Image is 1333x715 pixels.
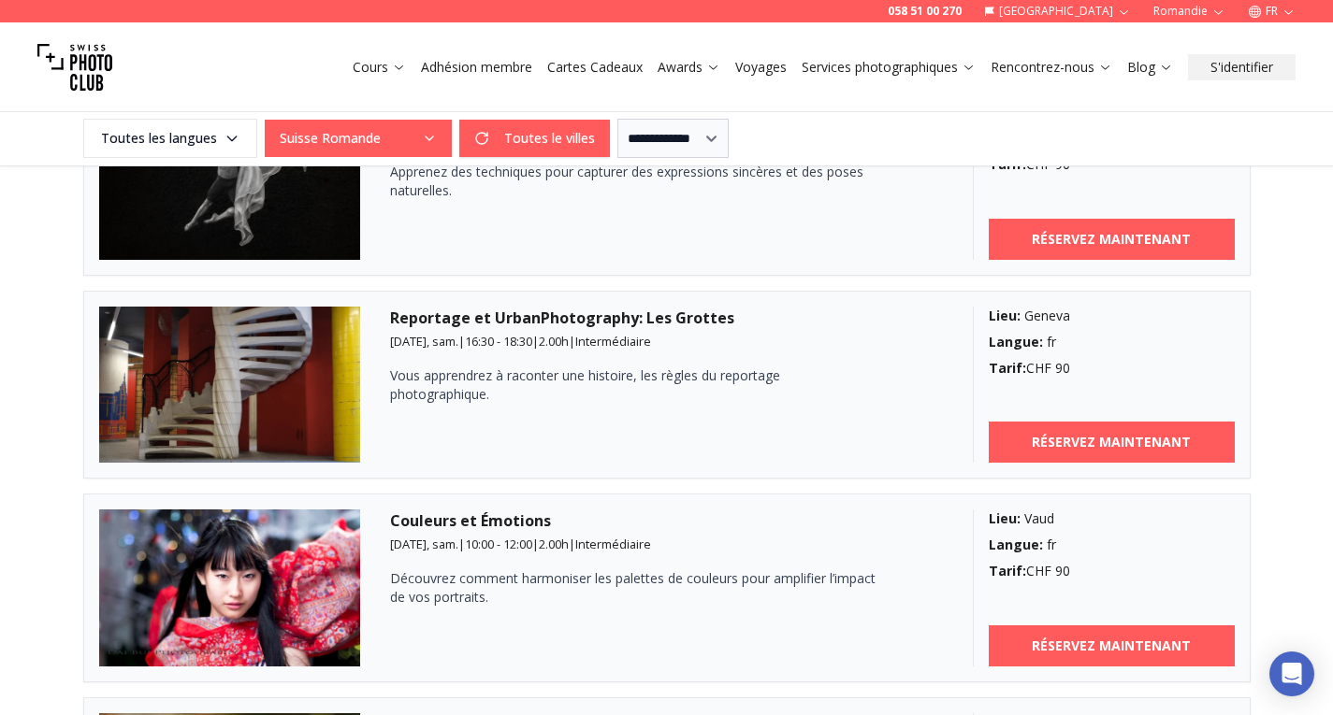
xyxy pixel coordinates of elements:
[650,54,728,80] button: Awards
[983,54,1120,80] button: Rencontrez-nous
[989,509,1021,527] b: Lieu :
[575,333,651,350] span: Intermédiaire
[989,536,1235,554] div: fr
[539,333,569,350] span: 2.00 h
[390,163,877,200] p: Apprenez des techniques pour capturer des expressions sincères et des poses naturelles.
[989,219,1235,260] a: RÉSERVEZ MAINTENANT
[735,58,787,77] a: Voyages
[265,120,452,157] button: Suisse Romande
[413,54,540,80] button: Adhésion membre
[888,4,962,19] a: 058 51 00 270
[390,333,651,350] small: | | |
[353,58,406,77] a: Cours
[989,536,1043,553] b: Langue :
[802,58,976,77] a: Services photographiques
[390,509,943,532] h3: Couleurs et Émotions
[728,54,794,80] button: Voyages
[83,119,257,158] button: Toutes les langues
[390,333,458,350] span: [DATE], sam.
[99,103,361,260] img: Interaction et Confiance : Mettre à l’aise son Modèle
[390,307,943,329] h3: Reportage et UrbanPhotography: Les Grottes
[547,58,643,77] a: Cartes Cadeaux
[989,307,1021,324] b: Lieu :
[658,58,720,77] a: Awards
[989,562,1026,579] b: Tarif :
[390,536,651,552] small: | | |
[1127,58,1173,77] a: Blog
[989,625,1235,666] a: RÉSERVEZ MAINTENANT
[540,54,650,80] button: Cartes Cadeaux
[989,307,1235,325] div: Geneva
[989,333,1043,350] b: Langue :
[1032,636,1191,655] b: RÉSERVEZ MAINTENANT
[1120,54,1181,80] button: Blog
[1188,54,1296,80] button: S'identifier
[465,333,532,350] span: 16:30 - 18:30
[1032,433,1191,451] b: RÉSERVEZ MAINTENANT
[991,58,1112,77] a: Rencontrez-nous
[99,509,361,666] img: Couleurs et Émotions
[37,30,112,105] img: Swiss photo club
[1032,230,1191,249] b: RÉSERVEZ MAINTENANT
[99,307,361,464] img: Reportage et UrbanPhotography: Les Grottes
[390,366,877,404] p: Vous apprendrez à raconter une histoire, les règles du reportage photographique.
[989,509,1235,528] div: Vaud
[345,54,413,80] button: Cours
[989,359,1026,377] b: Tarif :
[539,536,569,552] span: 2.00 h
[1269,651,1314,696] div: Open Intercom Messenger
[1055,359,1070,377] span: 90
[989,422,1235,463] a: RÉSERVEZ MAINTENANT
[989,359,1235,378] div: CHF
[989,562,1235,580] div: CHF
[575,536,651,552] span: Intermédiaire
[421,58,532,77] a: Adhésion membre
[465,536,532,552] span: 10:00 - 12:00
[459,120,610,157] button: Toutes le villes
[989,333,1235,351] div: fr
[794,54,983,80] button: Services photographiques
[86,122,254,155] span: Toutes les langues
[390,569,877,607] p: Découvrez comment harmoniser les palettes de couleurs pour amplifier l’impact de vos portraits.
[390,536,458,552] span: [DATE], sam.
[1055,562,1070,579] span: 90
